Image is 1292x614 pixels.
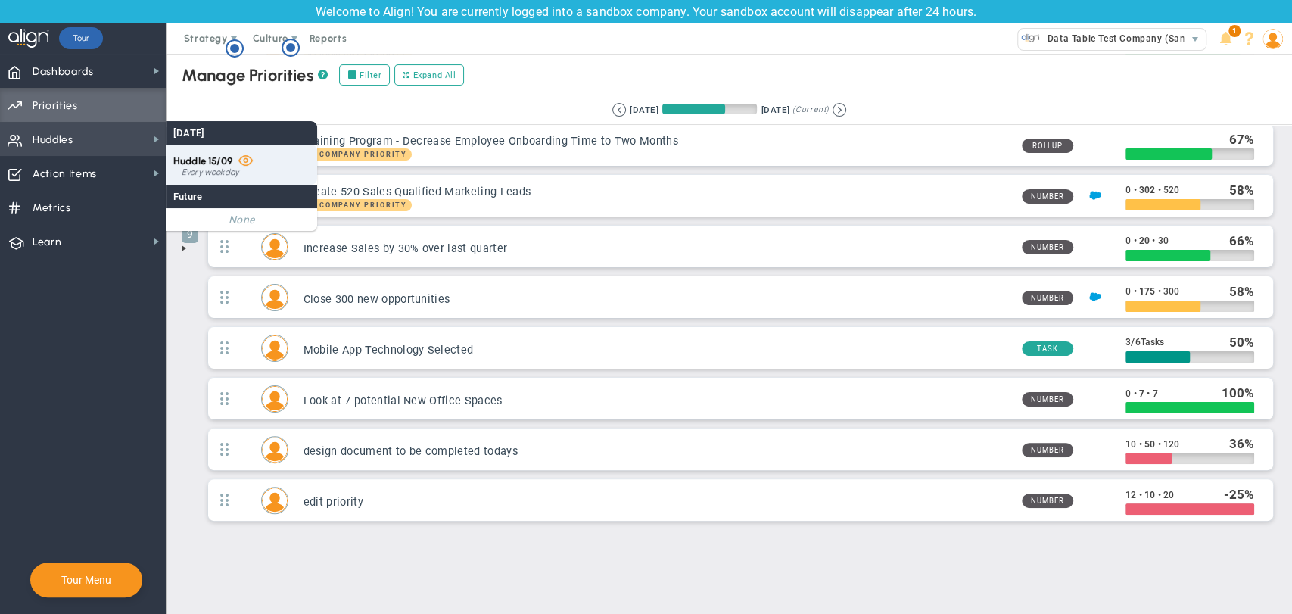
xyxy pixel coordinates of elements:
[1163,286,1179,297] span: 300
[304,394,1010,408] h3: Look at 7 potential New Office Spaces
[612,103,626,117] button: Go to previous period
[1022,392,1073,407] span: Number
[33,226,61,258] span: Learn
[1089,189,1101,201] img: Salesforce Enabled<br />Sandbox: Quarterly Leads and Opportunities
[1125,337,1164,348] span: 3 6
[1040,29,1211,48] span: Data Table Test Company (Sandbox)
[261,335,288,362] div: Lucy Rodriguez
[1089,291,1101,303] img: Salesforce Enabled<br />Sandbox: Quarterly Leads and Opportunities
[1133,185,1136,195] span: •
[761,103,789,117] div: [DATE]
[1144,489,1155,500] span: 10
[182,65,328,86] div: Manage Priorities
[1139,235,1150,246] span: 20
[304,242,1010,256] h3: Increase Sales by 30% over last quarter
[1022,494,1073,508] span: Number
[1125,235,1131,246] span: 0
[1139,489,1142,500] span: •
[304,185,1010,199] h3: Create 520 Sales Qualified Marketing Leads
[662,104,757,114] div: Period Progress: 66% Day 60 of 90 with 30 remaining.
[238,152,253,167] span: Viewer
[630,103,658,117] div: [DATE]
[1133,388,1136,398] span: •
[1141,337,1165,348] span: Tasks
[1229,284,1244,299] span: 58
[304,444,1010,459] h3: design document to be completed todays
[394,64,464,86] button: Expand All
[1221,385,1244,401] span: 100
[1229,182,1244,198] span: 58
[1139,286,1155,297] span: 175
[319,201,407,209] span: Company Priority
[1228,25,1241,37] span: 1
[1125,286,1131,297] span: 0
[1229,435,1255,452] div: %
[166,121,317,145] div: [DATE]
[302,23,355,54] span: Reports
[261,436,288,463] div: Sudhir Dakshinamurthy
[1157,489,1160,500] span: •
[173,213,310,226] h4: None
[1157,286,1160,297] span: •
[33,56,94,88] span: Dashboards
[1125,489,1136,500] span: 12
[1223,486,1254,503] div: %
[1133,235,1136,246] span: •
[1125,438,1136,449] span: 10
[262,437,288,463] img: Sudhir Dakshinamurthy
[1229,182,1255,198] div: %
[33,158,97,190] span: Action Items
[1022,139,1073,153] span: Rollup
[304,495,1010,510] h3: edit priority
[33,90,78,122] span: Priorities
[1022,443,1073,457] span: Number
[1229,283,1255,300] div: %
[413,69,456,82] span: Expand All
[182,168,310,177] div: Every weekday
[261,233,288,260] div: Katie Williams
[1158,235,1169,246] span: 30
[1139,388,1144,398] span: 7
[833,103,846,117] button: Go to next period
[1229,131,1255,148] div: %
[1157,185,1160,195] span: •
[261,385,288,413] div: Tom Johnson
[1139,438,1142,449] span: •
[1022,291,1073,305] span: Number
[1125,185,1131,195] span: 0
[262,335,288,361] img: Lucy Rodriguez
[1229,335,1244,350] span: 50
[1125,388,1131,398] span: 0
[1229,436,1244,451] span: 36
[304,199,412,211] span: Company Priority
[182,226,198,243] span: 9
[166,185,317,208] div: Future
[173,155,232,167] span: Huddle 15/09
[261,487,288,514] div: Sudhir Dakshinamurthy
[304,148,412,161] span: Company Priority
[1022,240,1073,254] span: Number
[184,33,228,44] span: Strategy
[1144,438,1155,449] span: 50
[792,103,829,117] span: (Current)
[1214,23,1238,54] li: Announcements
[1131,336,1135,348] span: /
[304,292,1010,307] h3: Close 300 new opportunities
[262,386,288,412] img: Tom Johnson
[1133,286,1136,297] span: •
[1238,23,1261,54] li: Help & Frequently Asked Questions (FAQ)
[1139,185,1155,195] span: 302
[1229,232,1255,249] div: %
[1184,29,1206,50] span: select
[319,151,407,158] span: Company Priority
[57,573,116,587] button: Tour Menu
[1022,189,1073,204] span: Number
[1229,132,1244,147] span: 67
[1152,235,1155,246] span: •
[1163,185,1179,195] span: 520
[262,285,288,310] img: Mark Collins
[1147,388,1150,398] span: •
[1021,29,1040,48] img: 33584.Company.photo
[33,124,73,156] span: Huddles
[253,33,288,44] span: Culture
